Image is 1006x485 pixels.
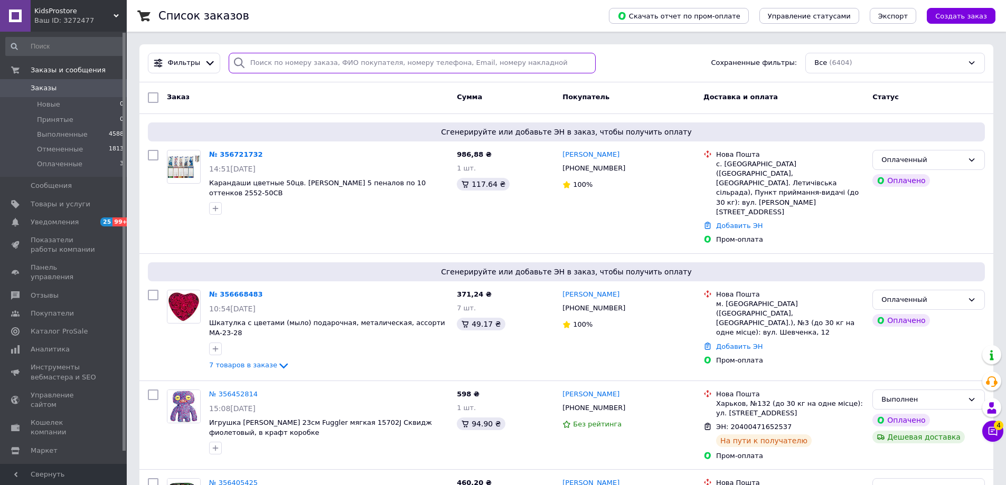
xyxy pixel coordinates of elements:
span: 4588 [109,130,124,139]
span: Доставка и оплата [703,93,778,101]
a: Фото товару [167,150,201,184]
span: Уведомления [31,217,79,227]
span: Отмененные [37,145,83,154]
div: Выполнен [881,394,963,405]
span: 15:08[DATE] [209,404,256,413]
span: Каталог ProSale [31,327,88,336]
span: Товары и услуги [31,199,90,209]
img: Фото товару [167,390,200,423]
div: На пути к получателю [716,434,812,447]
button: Управление статусами [759,8,859,24]
div: с. [GEOGRAPHIC_DATA] ([GEOGRAPHIC_DATA], [GEOGRAPHIC_DATA]. Летичівська сільрада), Пункт прийманн... [716,159,864,217]
span: 7 товаров в заказе [209,361,277,369]
div: Нова Пошта [716,389,864,399]
span: 3 [120,159,124,169]
span: Новые [37,100,60,109]
input: Поиск [5,37,125,56]
button: Чат с покупателем4 [982,421,1003,442]
div: Пром-оплата [716,451,864,461]
span: 99+ [112,217,130,226]
span: Сохраненные фильтры: [711,58,797,68]
a: Создать заказ [916,12,995,20]
span: Покупатель [562,93,609,101]
span: (6404) [829,59,852,66]
h1: Список заказов [158,9,249,22]
div: [PHONE_NUMBER] [560,401,627,415]
span: KidsProstore [34,6,114,16]
span: Показатели работы компании [31,235,98,254]
a: 7 товаров в заказе [209,361,290,369]
span: Заказ [167,93,190,101]
span: Сумма [457,93,482,101]
span: Маркет [31,446,58,455]
div: м. [GEOGRAPHIC_DATA] ([GEOGRAPHIC_DATA], [GEOGRAPHIC_DATA].), №3 (до 30 кг на одне місце): вул. Ш... [716,299,864,338]
span: ЭН: 20400471652537 [716,423,792,431]
a: № 356721732 [209,150,263,158]
span: 100% [573,320,593,328]
span: 7 шт. [457,304,476,312]
button: Экспорт [870,8,916,24]
div: 94.90 ₴ [457,417,505,430]
div: 117.64 ₴ [457,178,510,191]
span: Отзывы [31,291,59,300]
div: Нова Пошта [716,290,864,299]
span: Все [814,58,827,68]
span: Управление сайтом [31,391,98,410]
button: Создать заказ [927,8,995,24]
span: Панель управления [31,263,98,282]
a: № 356452814 [209,390,258,398]
div: Пром-оплата [716,235,864,244]
input: Поиск по номеру заказа, ФИО покупателя, номеру телефона, Email, номеру накладной [229,53,596,73]
button: Скачать отчет по пром-оплате [609,8,749,24]
span: Сгенерируйте или добавьте ЭН в заказ, чтобы получить оплату [152,127,981,137]
span: 1 шт. [457,164,476,172]
div: [PHONE_NUMBER] [560,161,627,175]
span: 0 [120,115,124,125]
span: Принятые [37,115,73,125]
span: Заказы [31,83,57,93]
div: [PHONE_NUMBER] [560,301,627,315]
div: Дешевая доставка [872,431,965,443]
div: Ваш ID: 3272477 [34,16,127,25]
span: Создать заказ [935,12,987,20]
a: Добавить ЭН [716,343,763,350]
span: Экспорт [878,12,908,20]
a: Фото товару [167,290,201,324]
span: Статус [872,93,899,101]
a: № 356668483 [209,290,263,298]
span: Покупатели [31,309,74,318]
span: Оплаченные [37,159,82,169]
span: 10:54[DATE] [209,305,256,313]
span: Аналитика [31,345,70,354]
span: 986,88 ₴ [457,150,492,158]
span: Сообщения [31,181,72,191]
span: Игрушка [PERSON_NAME] 23см Fuggler мягкая 15702J Сквидж фиолетовый, в крафт коробке [209,419,432,436]
div: Нова Пошта [716,150,864,159]
div: Оплаченный [881,155,963,166]
span: 14:51[DATE] [209,165,256,173]
div: Оплачено [872,314,929,327]
span: 4 [994,418,1003,427]
a: [PERSON_NAME] [562,389,619,400]
span: 598 ₴ [457,390,480,398]
div: Оплачено [872,174,929,187]
div: 49.17 ₴ [457,318,505,330]
span: Управление статусами [768,12,851,20]
img: Фото товару [167,291,200,322]
a: Карандаши цветные 50цв. [PERSON_NAME] 5 пеналов по 10 оттенков 2552-50CB [209,179,426,197]
a: Шкатулка с цветами (мыло) подарочная, металическая, ассорти МА-23-28 [209,319,445,337]
span: Кошелек компании [31,418,98,437]
img: Фото товару [167,154,200,179]
div: Оплаченный [881,294,963,306]
span: Без рейтинга [573,420,622,428]
span: Сгенерируйте или добавьте ЭН в заказ, чтобы получить оплату [152,267,981,277]
span: Заказы и сообщения [31,65,106,75]
span: 1 шт. [457,404,476,412]
span: Фильтры [168,58,201,68]
a: [PERSON_NAME] [562,290,619,300]
a: [PERSON_NAME] [562,150,619,160]
span: 25 [100,217,112,226]
span: 371,24 ₴ [457,290,492,298]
